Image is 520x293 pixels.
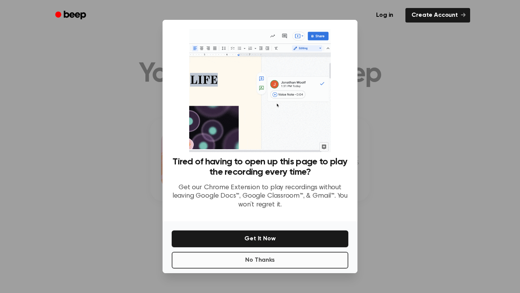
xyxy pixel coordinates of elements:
a: Beep [50,8,93,23]
h3: Tired of having to open up this page to play the recording every time? [172,157,348,177]
button: No Thanks [172,252,348,269]
a: Create Account [405,8,470,23]
button: Get It Now [172,230,348,247]
img: Beep extension in action [189,29,330,152]
p: Get our Chrome Extension to play recordings without leaving Google Docs™, Google Classroom™, & Gm... [172,184,348,209]
a: Log in [368,6,401,24]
